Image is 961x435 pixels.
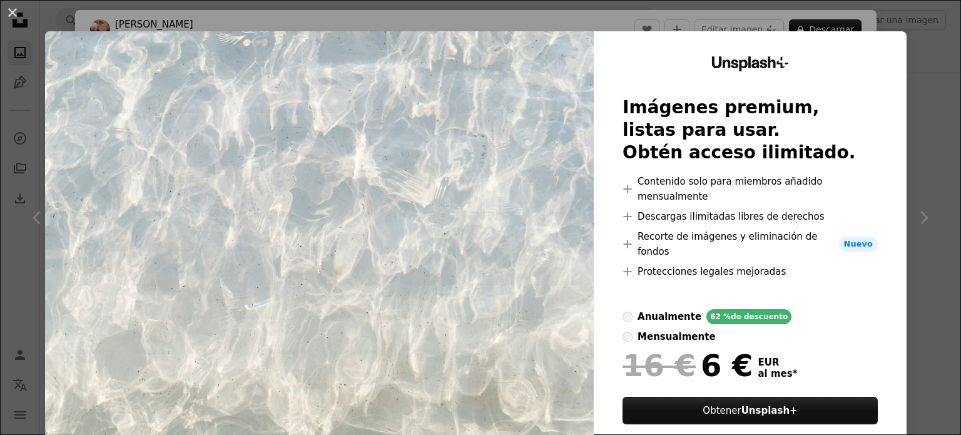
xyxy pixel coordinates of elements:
[623,397,878,424] button: ObtenerUnsplash+
[758,357,798,368] span: EUR
[623,174,878,204] li: Contenido solo para miembros añadido mensualmente
[623,96,878,164] h2: Imágenes premium, listas para usar. Obtén acceso ilimitado.
[758,368,798,379] span: al mes *
[623,264,878,279] li: Protecciones legales mejoradas
[638,329,715,344] div: mensualmente
[623,229,878,259] li: Recorte de imágenes y eliminación de fondos
[623,349,696,382] span: 16 €
[623,349,753,382] div: 6 €
[638,309,701,324] div: anualmente
[623,209,878,224] li: Descargas ilimitadas libres de derechos
[741,405,798,416] strong: Unsplash+
[623,312,633,322] input: anualmente62 %de descuento
[839,237,878,252] span: Nuevo
[623,332,633,342] input: mensualmente
[706,309,791,324] div: 62 % de descuento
